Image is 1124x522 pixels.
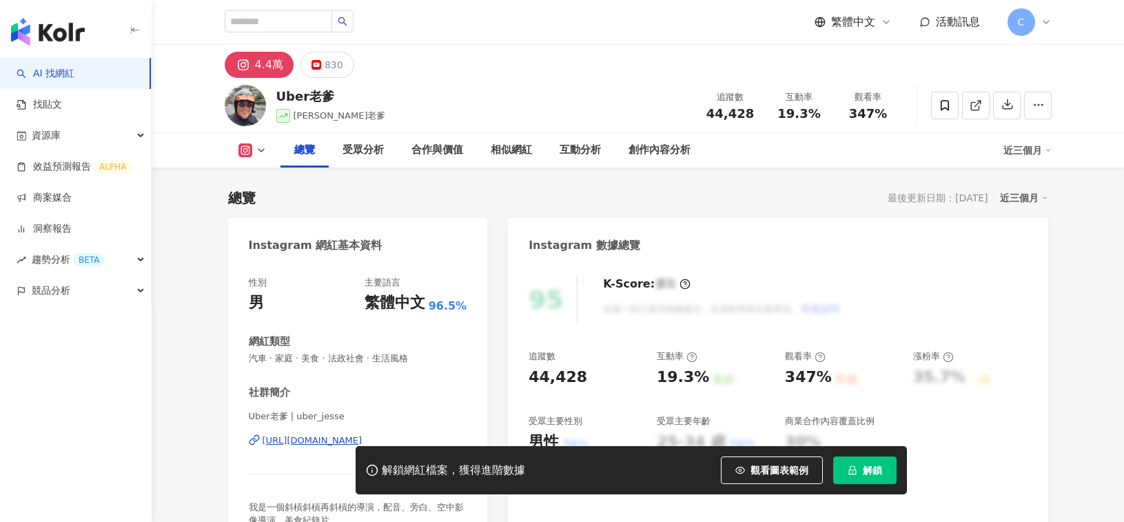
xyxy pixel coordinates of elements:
[777,107,820,121] span: 19.3%
[17,67,74,81] a: searchAI 找網紅
[629,142,691,159] div: 創作內容分析
[529,350,555,363] div: 追蹤數
[249,385,290,400] div: 社群簡介
[848,465,857,475] span: lock
[913,350,954,363] div: 漲粉率
[300,52,354,78] button: 830
[936,15,980,28] span: 活動訊息
[228,188,256,208] div: 總覽
[706,106,754,121] span: 44,428
[491,142,532,159] div: 相似網紅
[32,120,61,151] span: 資源庫
[529,415,582,428] div: 受眾主要性別
[785,367,832,388] div: 347%
[529,238,640,253] div: Instagram 數據總覽
[249,238,382,253] div: Instagram 網紅基本資料
[1003,139,1052,161] div: 近三個月
[343,142,384,159] div: 受眾分析
[365,277,400,289] div: 主要語言
[255,55,283,74] div: 4.4萬
[338,17,347,26] span: search
[785,350,826,363] div: 觀看率
[249,292,264,314] div: 男
[11,18,85,46] img: logo
[249,410,467,423] span: Uber老爹 | uber_jesse
[17,191,72,205] a: 商案媒合
[529,367,587,388] div: 44,428
[263,434,362,447] div: [URL][DOMAIN_NAME]
[225,52,294,78] button: 4.4萬
[73,253,105,267] div: BETA
[785,415,875,428] div: 商業合作內容覆蓋比例
[325,55,343,74] div: 830
[560,142,601,159] div: 互動分析
[249,277,267,289] div: 性別
[888,192,988,203] div: 最後更新日期：[DATE]
[17,255,26,265] span: rise
[657,350,697,363] div: 互動率
[831,14,875,30] span: 繁體中文
[842,90,895,104] div: 觀看率
[657,367,709,388] div: 19.3%
[657,415,711,428] div: 受眾主要年齡
[365,292,425,314] div: 繁體中文
[249,334,290,349] div: 網紅類型
[704,90,757,104] div: 追蹤數
[276,88,386,105] div: Uber老爹
[225,85,266,126] img: KOL Avatar
[411,142,463,159] div: 合作與價值
[294,142,315,159] div: 總覽
[721,456,823,484] button: 觀看圖表範例
[294,110,386,121] span: [PERSON_NAME]老爹
[603,277,691,292] div: K-Score :
[249,352,467,365] span: 汽車 · 家庭 · 美食 · 法政社會 · 生活風格
[529,432,559,453] div: 男性
[863,465,882,476] span: 解鎖
[1000,189,1048,207] div: 近三個月
[773,90,826,104] div: 互動率
[17,160,132,174] a: 效益預測報告ALPHA
[429,299,467,314] span: 96.5%
[32,275,70,306] span: 競品分析
[32,244,105,275] span: 趨勢分析
[750,465,808,476] span: 觀看圖表範例
[17,98,62,112] a: 找貼文
[249,434,467,447] a: [URL][DOMAIN_NAME]
[17,222,72,236] a: 洞察報告
[849,107,888,121] span: 347%
[382,463,525,478] div: 解鎖網紅檔案，獲得進階數據
[1018,14,1025,30] span: C
[833,456,897,484] button: 解鎖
